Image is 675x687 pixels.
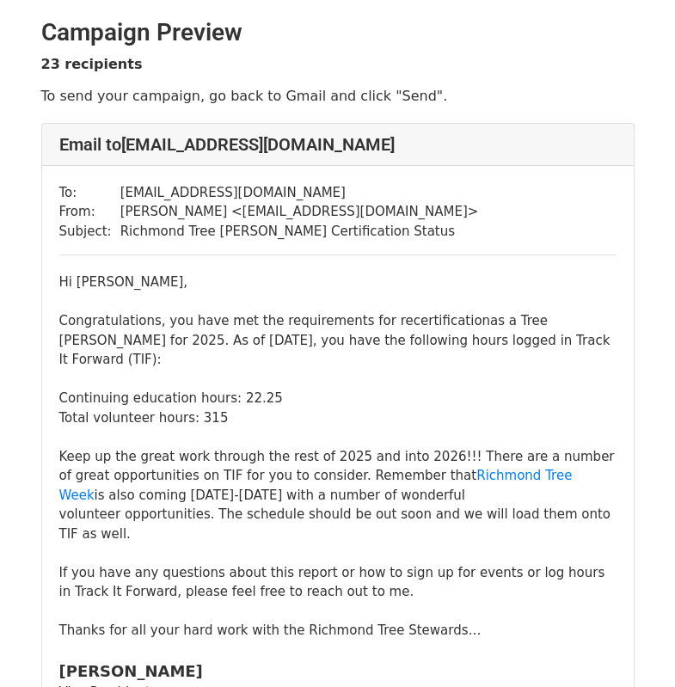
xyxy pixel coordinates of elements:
td: Richmond Tree [PERSON_NAME] Certification Status [120,222,479,242]
div: Hi [PERSON_NAME], [59,273,617,292]
a: Richmond Tree Week [59,468,573,503]
div: Congratulations, you have met the requirements for re as a Tree [PERSON_NAME] for 2025. As of [DA... [59,311,617,370]
td: [PERSON_NAME] < [EMAIL_ADDRESS][DOMAIN_NAME] > [120,202,479,222]
h2: Campaign Preview [41,18,635,47]
div: If you have any questions about this report or how to sign up for events or log hours in Track It... [59,563,617,641]
div: Continuing education hours: 22.25 [59,389,617,408]
div: Keep up the great work through the rest of 2025 and into 2026!!! There are a number of great oppo... [59,447,617,544]
p: To send your campaign, go back to Gmail and click "Send". [41,87,635,105]
strong: 23 recipients [41,56,143,72]
span: certification [414,313,490,328]
td: From: [59,202,120,222]
h4: Email to [EMAIL_ADDRESS][DOMAIN_NAME] [59,134,617,155]
td: Subject: [59,222,120,242]
b: [PERSON_NAME] [59,662,203,680]
div: Total volunteer hours: 315 [59,408,617,428]
td: To: [59,183,120,203]
td: [EMAIL_ADDRESS][DOMAIN_NAME] [120,183,479,203]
